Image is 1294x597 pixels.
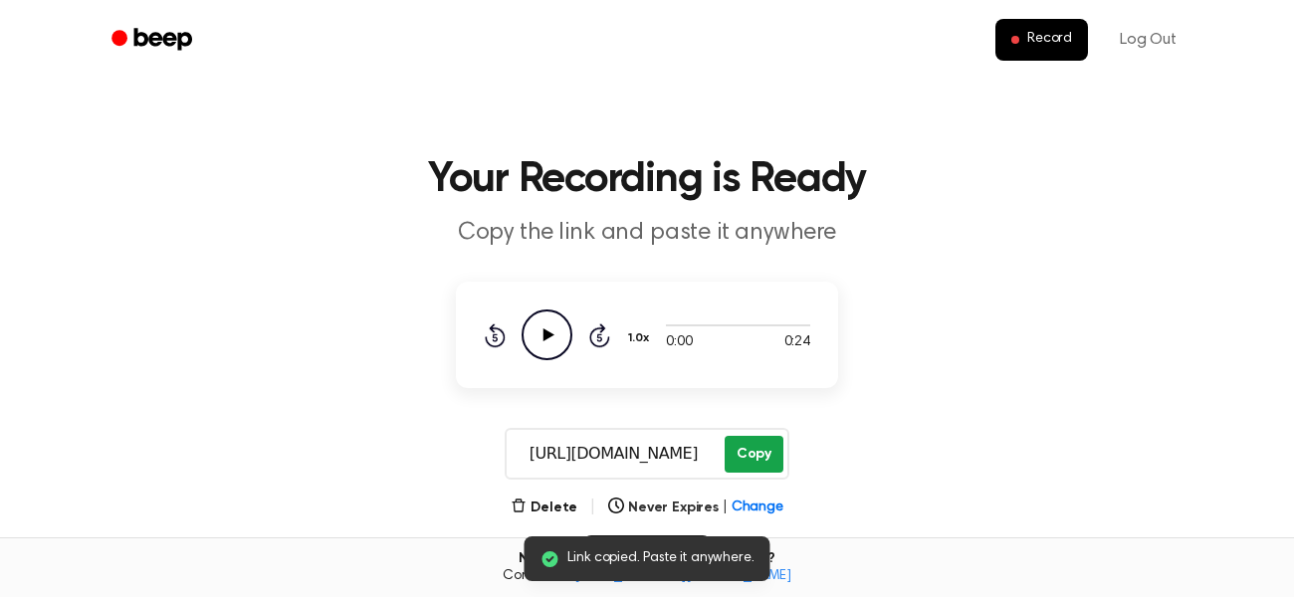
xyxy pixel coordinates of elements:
a: Log Out [1100,16,1196,64]
span: Record [1027,31,1072,49]
span: Contact us [12,568,1282,586]
span: 0:24 [784,332,810,353]
span: Change [732,497,783,518]
span: | [589,496,596,519]
span: 0:00 [666,332,692,353]
h1: Your Recording is Ready [137,159,1157,201]
span: | [723,497,728,518]
button: 1.0x [626,321,656,355]
a: Beep [98,21,210,60]
button: Record [995,19,1088,61]
span: Link copied. Paste it anywhere. [567,548,754,569]
button: Copy [725,436,783,473]
button: Delete [511,497,577,518]
p: Copy the link and paste it anywhere [265,217,1029,250]
button: Never Expires|Change [608,497,783,518]
button: Record [583,535,710,587]
a: [EMAIL_ADDRESS][DOMAIN_NAME] [574,569,791,583]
